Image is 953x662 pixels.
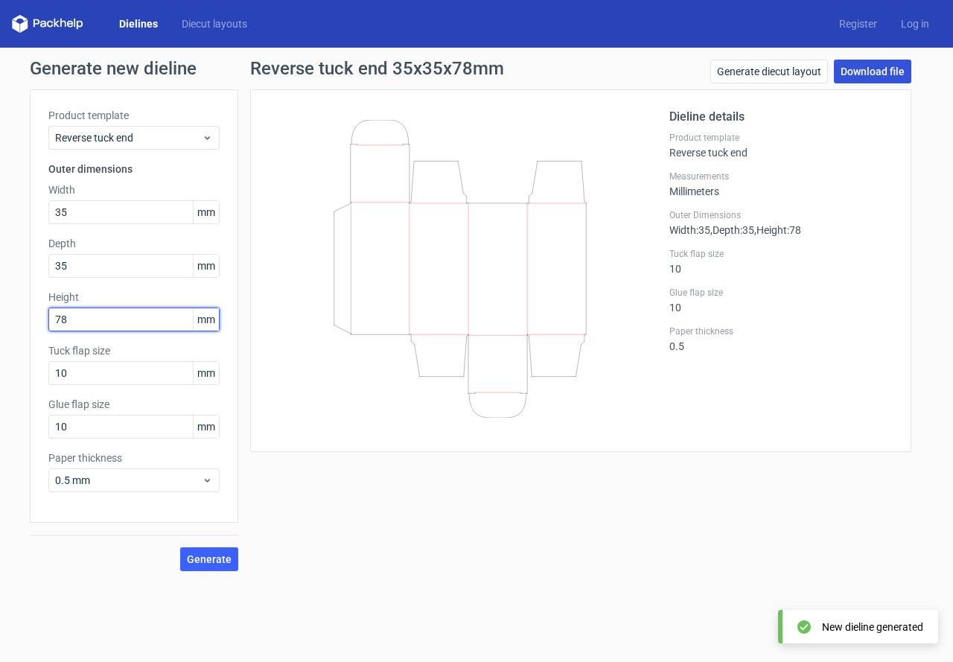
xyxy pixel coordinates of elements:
label: Outer Dimensions [669,209,893,221]
div: 0.5 [669,325,893,352]
span: Width : 35 [669,224,710,236]
span: mm [193,255,219,277]
a: Diecut layouts [170,16,259,31]
span: , Depth : 35 [710,224,754,236]
span: Generate [187,554,232,564]
div: 10 [669,287,893,314]
a: Log in [889,16,941,31]
button: Generate [180,547,238,571]
h1: Reverse tuck end 35x35x78mm [250,60,504,77]
label: Height [48,290,220,305]
label: Product template [669,132,893,144]
a: Register [827,16,889,31]
label: Width [48,182,220,197]
span: mm [193,308,219,331]
div: Millimeters [669,171,893,197]
h2: Dieline details [669,108,893,126]
span: 0.5 mm [55,473,202,488]
h3: Outer dimensions [48,162,220,176]
label: Measurements [669,171,893,182]
span: Reverse tuck end [55,130,202,145]
label: Product template [48,108,220,123]
span: mm [193,362,219,384]
label: Tuck flap size [669,248,893,260]
label: Paper thickness [669,325,893,337]
label: Depth [48,236,220,251]
a: Dielines [107,16,170,31]
span: , Height : 78 [754,224,801,236]
div: New dieline generated [822,620,923,634]
span: mm [193,201,219,223]
label: Tuck flap size [48,343,220,358]
span: mm [193,416,219,438]
label: Glue flap size [669,287,893,299]
a: Download file [834,60,911,83]
h1: Generate new dieline [30,60,923,77]
a: Generate diecut layout [710,60,828,83]
div: Reverse tuck end [669,132,893,159]
div: 10 [669,248,893,275]
label: Paper thickness [48,451,220,465]
label: Glue flap size [48,397,220,412]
